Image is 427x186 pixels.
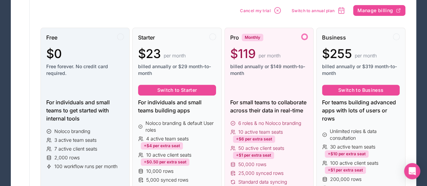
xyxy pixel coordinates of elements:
[238,4,284,17] button: Cancel my trial
[141,142,183,150] div: +$4 per extra seat
[322,63,400,77] span: billed annually or $319 month-to-month
[325,150,369,158] div: +$10 per extra seat
[322,85,400,96] button: Switch to Business
[330,143,375,150] span: 30 active team seats
[54,154,80,161] span: 2,000 rows
[138,85,216,96] button: Switch to Starter
[54,163,117,170] span: 100 workflow runs per month
[330,176,362,183] span: 200,000 rows
[355,52,377,59] span: per month
[138,47,161,60] span: $23
[242,34,263,41] div: Monthly
[238,129,283,135] span: 10 active team seats
[146,135,189,142] span: 4 active team seats
[292,8,335,13] span: Switch to annual plan
[240,8,271,13] span: Cancel my trial
[322,33,346,42] span: Business
[404,163,420,179] div: Open Intercom Messenger
[330,128,400,141] span: Unlimited roles & data consultation
[54,137,97,143] span: 3 active team seats
[146,152,191,158] span: 10 active client seats
[230,63,308,77] span: billed annually or $149 month-to-month
[322,47,352,60] span: $255
[325,166,366,174] div: +$1 per extra seat
[54,128,90,135] span: Noloco branding
[146,168,174,175] span: 10,000 rows
[238,120,301,127] span: 6 roles & no Noloco branding
[259,52,281,59] span: per month
[46,47,62,60] span: $0
[238,179,287,185] span: Standard data syncing
[238,161,266,168] span: 50,000 rows
[330,160,378,166] span: 100 active client seats
[138,98,216,114] div: For individuals and small teams building apps
[233,135,275,143] div: +$6 per extra seat
[46,33,57,42] span: Free
[233,152,274,159] div: +$1 per extra seat
[46,63,124,77] span: Free forever. No credit card required.
[164,52,186,59] span: per month
[46,98,124,123] div: For individuals and small teams to get started with internal tools
[141,158,189,166] div: +$0.50 per extra seat
[289,4,348,17] button: Switch to annual plan
[230,98,308,114] div: For small teams to collaborate across their data in real-time
[357,7,393,14] span: Manage billing
[230,47,256,60] span: $119
[138,33,155,42] span: Starter
[146,177,188,183] span: 5,000 synced rows
[238,145,284,152] span: 50 active client seats
[230,33,239,42] span: Pro
[353,5,405,16] button: Manage billing
[54,145,97,152] span: 7 active client seats
[145,120,216,133] span: Noloco branding & default User roles
[138,63,216,77] span: billed annually or $29 month-to-month
[322,98,400,123] div: For teams building advanced apps with lots of users or rows
[238,170,284,177] span: 25,000 synced rows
